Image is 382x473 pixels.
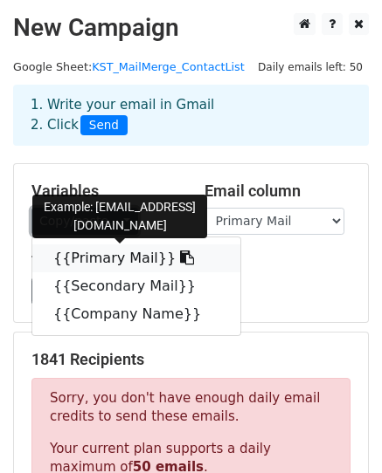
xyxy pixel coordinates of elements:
a: {{Secondary Mail}} [32,272,240,300]
a: {{Company Name}} [32,300,240,328]
span: Send [80,115,128,136]
iframe: Chat Widget [295,389,382,473]
small: Google Sheet: [13,60,245,73]
p: Sorry, you don't have enough daily email credits to send these emails. [50,389,332,426]
a: {{Primary Mail}} [32,244,240,272]
a: Daily emails left: 50 [252,60,369,73]
h5: Variables [31,182,178,201]
h2: New Campaign [13,13,369,43]
a: KST_MailMerge_ContactList [92,60,245,73]
div: Example: [EMAIL_ADDRESS][DOMAIN_NAME] [32,195,207,238]
a: Copy/paste... [31,208,138,235]
span: Daily emails left: 50 [252,58,369,77]
div: 1. Write your email in Gmail 2. Click [17,95,365,135]
h5: Email column [205,182,351,201]
h5: 1841 Recipients [31,350,351,369]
